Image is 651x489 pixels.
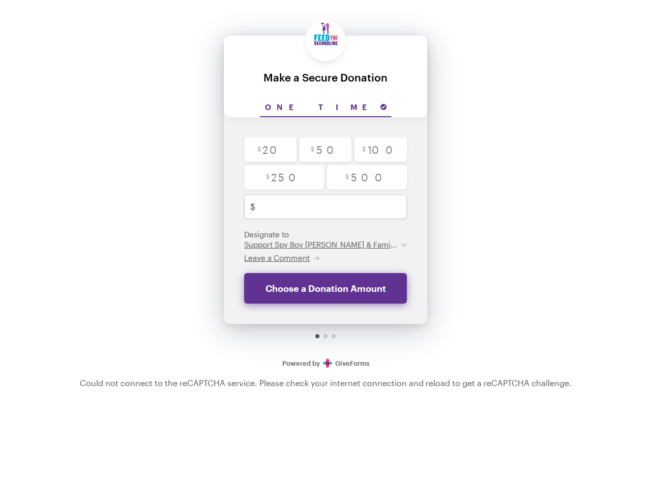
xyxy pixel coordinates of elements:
[80,378,572,388] div: Could not connect to the reCAPTCHA service. Please check your internet connection and reload to g...
[282,359,369,367] a: Secure DonationsPowered byGiveForms
[244,253,320,263] button: Leave a Comment
[244,273,407,304] button: Choose a Donation Amount
[244,229,407,250] div: Designate to
[244,253,310,262] span: Leave a Comment
[234,71,417,83] div: Make a Secure Donation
